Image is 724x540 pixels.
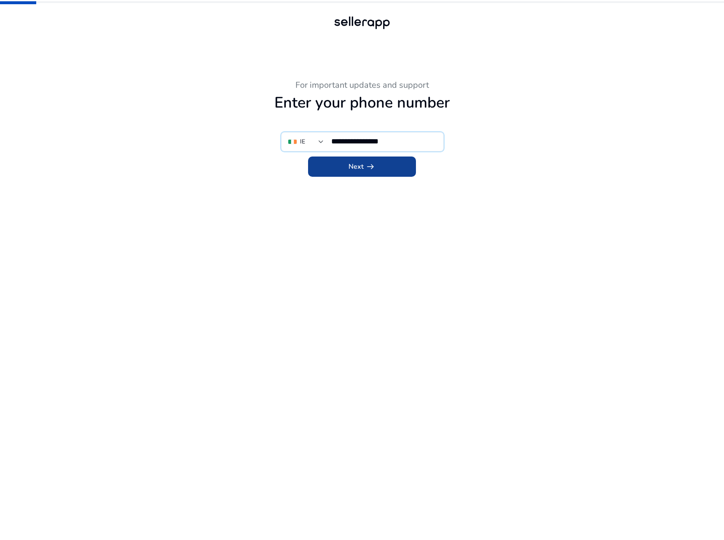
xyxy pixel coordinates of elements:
[308,157,416,177] button: Nextarrow_right_alt
[130,94,594,112] h1: Enter your phone number
[365,162,375,172] span: arrow_right_alt
[349,162,375,172] span: Next
[300,137,305,146] div: IE
[130,80,594,90] h3: For important updates and support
